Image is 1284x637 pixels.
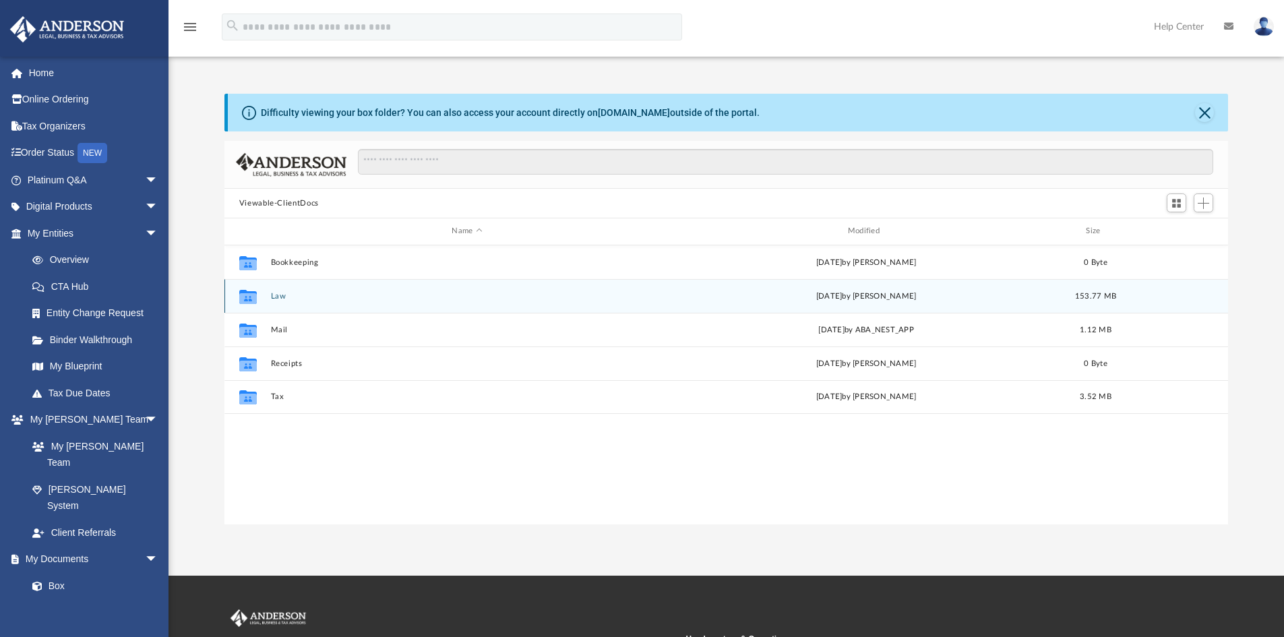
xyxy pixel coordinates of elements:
div: Size [1068,225,1122,237]
a: Entity Change Request [19,300,179,327]
a: Binder Walkthrough [19,326,179,353]
button: Receipts [270,359,663,368]
div: id [1128,225,1223,237]
button: Add [1194,193,1214,212]
button: Tax [270,392,663,401]
div: [DATE] by [PERSON_NAME] [669,357,1062,369]
a: Order StatusNEW [9,140,179,167]
div: [DATE] by ABA_NEST_APP [669,324,1062,336]
a: Home [9,59,179,86]
a: Tax Due Dates [19,380,179,406]
div: grid [224,245,1229,524]
div: Difficulty viewing your box folder? You can also access your account directly on outside of the p... [261,106,760,120]
span: arrow_drop_down [145,193,172,221]
span: 1.12 MB [1080,326,1111,333]
a: Box [19,572,165,599]
a: My Blueprint [19,353,172,380]
button: Viewable-ClientDocs [239,198,319,210]
a: Online Ordering [9,86,179,113]
button: Bookkeeping [270,258,663,267]
input: Search files and folders [358,149,1213,175]
a: Client Referrals [19,519,172,546]
div: NEW [78,143,107,163]
div: Modified [669,225,1063,237]
a: Digital Productsarrow_drop_down [9,193,179,220]
a: My [PERSON_NAME] Team [19,433,165,476]
button: Switch to Grid View [1167,193,1187,212]
div: id [231,225,264,237]
span: arrow_drop_down [145,406,172,434]
div: Name [270,225,663,237]
div: [DATE] by [PERSON_NAME] [669,391,1062,403]
a: My Documentsarrow_drop_down [9,546,172,573]
i: menu [182,19,198,35]
a: My [PERSON_NAME] Teamarrow_drop_down [9,406,172,433]
span: 0 Byte [1084,258,1107,266]
img: Anderson Advisors Platinum Portal [228,609,309,627]
a: Tax Organizers [9,113,179,140]
i: search [225,18,240,33]
button: Mail [270,326,663,334]
img: Anderson Advisors Platinum Portal [6,16,128,42]
a: [PERSON_NAME] System [19,476,172,519]
img: User Pic [1254,17,1274,36]
a: Platinum Q&Aarrow_drop_down [9,166,179,193]
span: arrow_drop_down [145,546,172,574]
a: CTA Hub [19,273,179,300]
a: My Entitiesarrow_drop_down [9,220,179,247]
div: [DATE] by [PERSON_NAME] [669,290,1062,302]
span: 153.77 MB [1075,292,1116,299]
span: 0 Byte [1084,359,1107,367]
a: [DOMAIN_NAME] [598,107,670,118]
span: 3.52 MB [1080,393,1111,400]
a: menu [182,26,198,35]
span: arrow_drop_down [145,166,172,194]
button: Close [1195,103,1214,122]
span: arrow_drop_down [145,220,172,247]
button: Law [270,292,663,301]
div: [DATE] by [PERSON_NAME] [669,256,1062,268]
a: Overview [19,247,179,274]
